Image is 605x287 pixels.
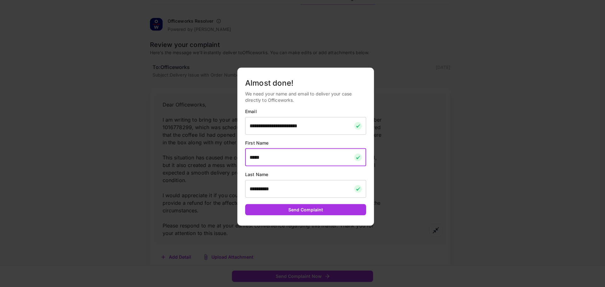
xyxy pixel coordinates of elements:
[245,78,366,88] h5: Almost done!
[245,204,366,215] button: Send Complaint
[245,140,366,146] p: First Name
[354,153,362,161] img: checkmark
[354,185,362,192] img: checkmark
[245,90,366,103] p: We need your name and email to deliver your case directly to Officeworks.
[245,108,366,114] p: Email
[354,122,362,129] img: checkmark
[245,171,366,177] p: Last Name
